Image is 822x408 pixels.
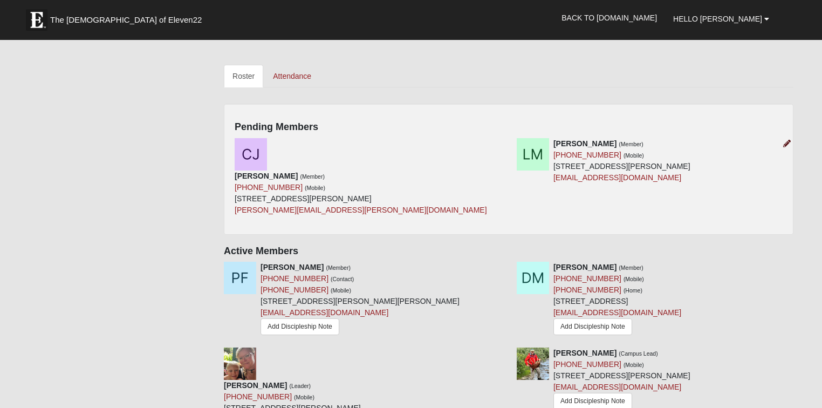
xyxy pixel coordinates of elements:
[553,262,681,338] div: [STREET_ADDRESS]
[553,139,616,148] strong: [PERSON_NAME]
[624,287,642,294] small: (Home)
[553,318,632,335] a: Add Discipleship Note
[619,350,657,357] small: (Campus Lead)
[26,9,47,31] img: Eleven22 logo
[235,121,783,133] h4: Pending Members
[553,138,690,183] div: [STREET_ADDRESS][PERSON_NAME]
[305,185,325,191] small: (Mobile)
[261,285,328,294] a: [PHONE_NUMBER]
[619,264,643,271] small: (Member)
[665,5,777,32] a: Hello [PERSON_NAME]
[624,276,644,282] small: (Mobile)
[224,246,793,257] h4: Active Members
[20,4,236,31] a: The [DEMOGRAPHIC_DATA] of Eleven22
[235,183,303,192] a: [PHONE_NUMBER]
[326,264,351,271] small: (Member)
[553,274,621,283] a: [PHONE_NUMBER]
[235,172,298,180] strong: [PERSON_NAME]
[331,276,354,282] small: (Contact)
[224,65,263,87] a: Roster
[553,4,665,31] a: Back to [DOMAIN_NAME]
[553,285,621,294] a: [PHONE_NUMBER]
[619,141,643,147] small: (Member)
[50,15,202,25] span: The [DEMOGRAPHIC_DATA] of Eleven22
[553,308,681,317] a: [EMAIL_ADDRESS][DOMAIN_NAME]
[261,274,328,283] a: [PHONE_NUMBER]
[331,287,351,294] small: (Mobile)
[235,171,487,216] div: [STREET_ADDRESS][PERSON_NAME]
[300,173,325,180] small: (Member)
[235,206,487,214] a: [PERSON_NAME][EMAIL_ADDRESS][PERSON_NAME][DOMAIN_NAME]
[261,263,324,271] strong: [PERSON_NAME]
[553,263,616,271] strong: [PERSON_NAME]
[624,152,644,159] small: (Mobile)
[224,381,287,390] strong: [PERSON_NAME]
[261,318,339,335] a: Add Discipleship Note
[261,262,460,339] div: [STREET_ADDRESS][PERSON_NAME][PERSON_NAME]
[553,349,616,357] strong: [PERSON_NAME]
[264,65,320,87] a: Attendance
[553,173,681,182] a: [EMAIL_ADDRESS][DOMAIN_NAME]
[261,308,388,317] a: [EMAIL_ADDRESS][DOMAIN_NAME]
[289,383,311,389] small: (Leader)
[624,362,644,368] small: (Mobile)
[553,151,621,159] a: [PHONE_NUMBER]
[553,360,621,369] a: [PHONE_NUMBER]
[673,15,762,23] span: Hello [PERSON_NAME]
[553,383,681,391] a: [EMAIL_ADDRESS][DOMAIN_NAME]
